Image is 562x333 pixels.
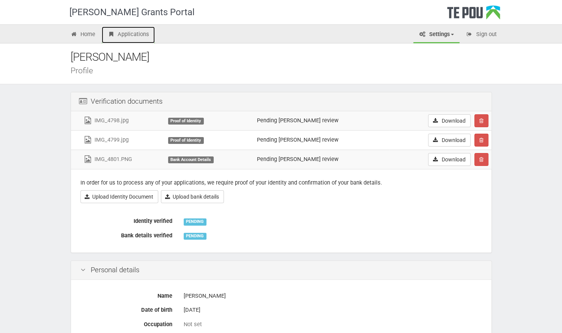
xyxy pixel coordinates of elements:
[83,136,129,143] a: IMG_4799.jpg
[75,303,178,314] label: Date of birth
[83,156,132,163] a: IMG_4801.PNG
[184,233,206,240] div: PENDING
[460,27,502,43] a: Sign out
[428,114,471,127] a: Download
[75,229,178,240] label: Bank details verified
[184,218,206,225] div: PENDING
[83,117,129,124] a: IMG_4798.jpg
[168,137,204,144] div: Proof of Identity
[75,318,178,328] label: Occupation
[254,111,389,131] td: Pending [PERSON_NAME] review
[71,49,503,65] div: [PERSON_NAME]
[184,289,482,303] div: [PERSON_NAME]
[75,215,178,225] label: Identity verified
[75,289,178,300] label: Name
[71,92,491,111] div: Verification documents
[168,118,204,125] div: Proof of Identity
[71,66,503,74] div: Profile
[102,27,155,43] a: Applications
[254,150,389,169] td: Pending [PERSON_NAME] review
[447,5,500,24] div: Te Pou Logo
[184,303,482,317] div: [DATE]
[184,320,482,328] div: Not set
[71,261,491,280] div: Personal details
[428,134,471,147] a: Download
[80,179,482,187] p: In order for us to process any of your applications, we require proof of your identity and confir...
[254,130,389,150] td: Pending [PERSON_NAME] review
[428,153,471,166] a: Download
[80,190,158,203] a: Upload Identity Document
[413,27,460,43] a: Settings
[168,156,214,163] div: Bank Account Details
[65,27,101,43] a: Home
[161,190,224,203] a: Upload bank details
